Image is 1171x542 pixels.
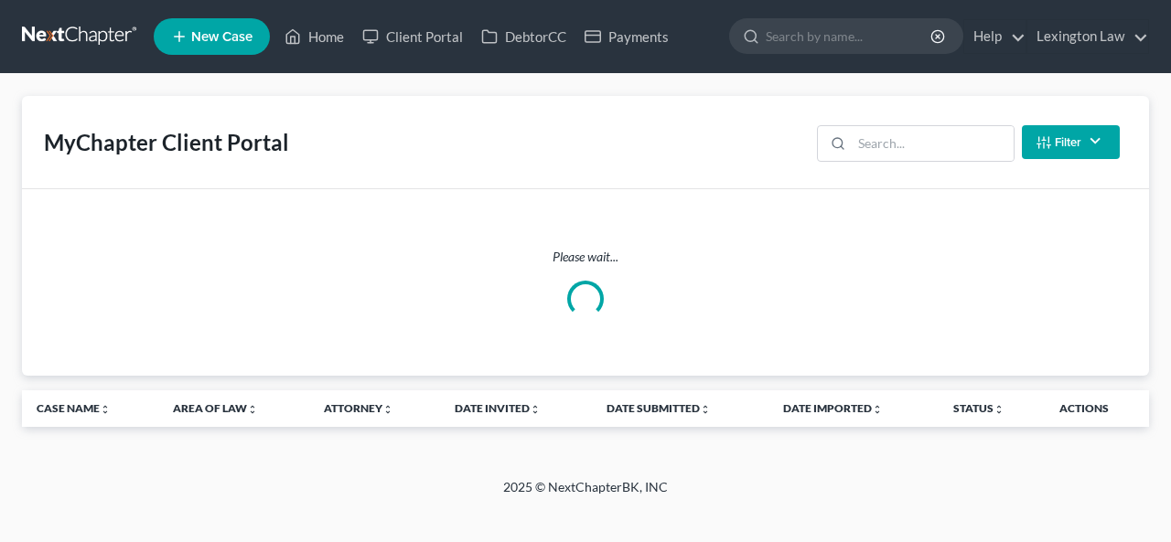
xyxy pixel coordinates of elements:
[173,401,258,415] a: Area of Lawunfold_more
[994,404,1004,415] i: unfold_more
[1027,20,1148,53] a: Lexington Law
[44,128,289,157] div: MyChapter Client Portal
[607,401,711,415] a: Date Submittedunfold_more
[64,478,1107,511] div: 2025 © NextChapterBK, INC
[766,19,933,53] input: Search by name...
[783,401,883,415] a: Date Importedunfold_more
[324,401,393,415] a: Attorneyunfold_more
[872,404,883,415] i: unfold_more
[530,404,541,415] i: unfold_more
[100,404,111,415] i: unfold_more
[247,404,258,415] i: unfold_more
[382,404,393,415] i: unfold_more
[275,20,353,53] a: Home
[191,30,252,44] span: New Case
[37,401,111,415] a: Case Nameunfold_more
[353,20,472,53] a: Client Portal
[472,20,575,53] a: DebtorCC
[575,20,678,53] a: Payments
[1045,390,1149,427] th: Actions
[37,248,1134,266] p: Please wait...
[852,126,1014,161] input: Search...
[700,404,711,415] i: unfold_more
[953,401,1004,415] a: Statusunfold_more
[964,20,1026,53] a: Help
[455,401,541,415] a: Date Invitedunfold_more
[1022,125,1120,159] button: Filter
